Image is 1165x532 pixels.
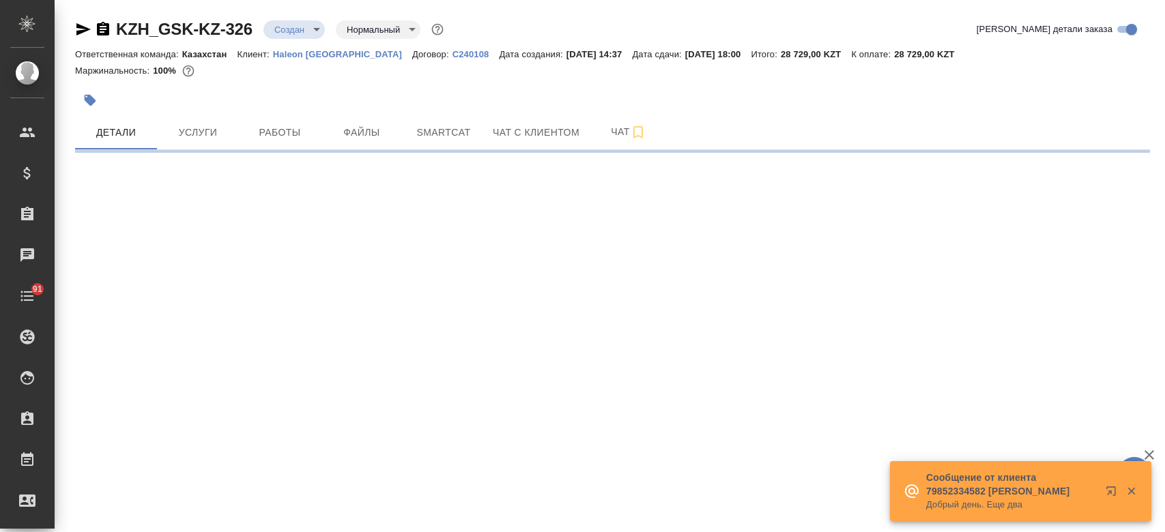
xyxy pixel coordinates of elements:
[1097,477,1130,510] button: Открыть в новой вкладке
[95,21,111,38] button: Скопировать ссылку
[83,124,149,141] span: Детали
[926,498,1097,512] p: Добрый день. Еще два
[851,49,894,59] p: К оплате:
[247,124,313,141] span: Работы
[977,23,1112,36] span: [PERSON_NAME] детали заказа
[499,49,566,59] p: Дата создания:
[412,49,452,59] p: Договор:
[751,49,780,59] p: Итого:
[596,123,661,141] span: Чат
[493,124,579,141] span: Чат с клиентом
[75,85,105,115] button: Добавить тэг
[263,20,325,39] div: Создан
[329,124,394,141] span: Файлы
[25,282,51,296] span: 91
[894,49,965,59] p: 28 729,00 KZT
[632,49,685,59] p: Дата сдачи:
[343,24,404,35] button: Нормальный
[182,49,238,59] p: Казахстан
[116,20,253,38] a: KZH_GSK-KZ-326
[165,124,231,141] span: Услуги
[179,62,197,80] button: 0.00 KZT;
[781,49,852,59] p: 28 729,00 KZT
[75,49,182,59] p: Ответственная команда:
[270,24,308,35] button: Создан
[452,49,500,59] p: С240108
[273,48,412,59] a: Haleon [GEOGRAPHIC_DATA]
[75,65,153,76] p: Маржинальность:
[75,21,91,38] button: Скопировать ссылку для ЯМессенджера
[926,471,1097,498] p: Сообщение от клиента 79852334582 [PERSON_NAME]
[452,48,500,59] a: С240108
[336,20,420,39] div: Создан
[237,49,272,59] p: Клиент:
[273,49,412,59] p: Haleon [GEOGRAPHIC_DATA]
[1117,457,1151,491] button: 🙏
[630,124,646,141] svg: Подписаться
[685,49,751,59] p: [DATE] 18:00
[3,279,51,313] a: 91
[566,49,633,59] p: [DATE] 14:37
[1117,485,1145,497] button: Закрыть
[411,124,476,141] span: Smartcat
[153,65,179,76] p: 100%
[429,20,446,38] button: Доп статусы указывают на важность/срочность заказа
